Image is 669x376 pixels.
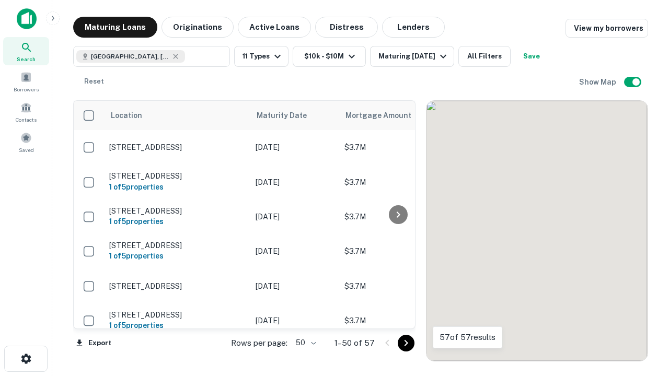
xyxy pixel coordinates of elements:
h6: 1 of 5 properties [109,250,245,262]
p: [STREET_ADDRESS] [109,310,245,320]
th: Location [104,101,250,130]
p: [DATE] [256,211,334,222]
a: Saved [3,128,49,156]
p: [DATE] [256,280,334,292]
button: Save your search to get updates of matches that match your search criteria. [515,46,548,67]
p: $3.7M [344,142,449,153]
span: Saved [19,146,34,154]
button: Distress [315,17,378,38]
button: Lenders [382,17,445,38]
div: Maturing [DATE] [378,50,449,63]
p: [DATE] [256,177,334,188]
button: All Filters [458,46,511,67]
button: 11 Types [234,46,289,67]
span: Mortgage Amount [345,109,425,122]
p: $3.7M [344,211,449,222]
a: Search [3,37,49,65]
span: Maturity Date [257,109,320,122]
span: [GEOGRAPHIC_DATA], [GEOGRAPHIC_DATA] [91,52,169,61]
button: Originations [162,17,234,38]
p: 1–50 of 57 [334,337,375,349]
a: Borrowers [3,67,49,96]
h6: 1 of 5 properties [109,216,245,227]
button: Maturing Loans [73,17,157,38]
iframe: Chat Widget [617,259,669,309]
h6: 1 of 5 properties [109,181,245,193]
p: [STREET_ADDRESS] [109,206,245,216]
button: Maturing [DATE] [370,46,454,67]
h6: 1 of 5 properties [109,320,245,331]
a: View my borrowers [566,19,648,38]
button: $10k - $10M [293,46,366,67]
p: Rows per page: [231,337,287,349]
p: [STREET_ADDRESS] [109,171,245,181]
div: 0 0 [426,101,648,361]
p: [DATE] [256,142,334,153]
img: capitalize-icon.png [17,8,37,29]
p: [DATE] [256,245,334,257]
button: Reset [77,71,111,92]
p: [STREET_ADDRESS] [109,241,245,250]
span: Search [17,55,36,63]
p: $3.7M [344,315,449,326]
a: Contacts [3,98,49,126]
th: Mortgage Amount [339,101,454,130]
th: Maturity Date [250,101,339,130]
div: 50 [292,335,318,350]
button: Active Loans [238,17,311,38]
span: Contacts [16,115,37,124]
button: Go to next page [398,335,414,351]
p: $3.7M [344,177,449,188]
p: $3.7M [344,280,449,292]
p: 57 of 57 results [440,331,495,344]
p: $3.7M [344,245,449,257]
h6: Show Map [579,76,618,88]
p: [STREET_ADDRESS] [109,281,245,291]
span: Borrowers [14,85,39,93]
p: [STREET_ADDRESS] [109,143,245,152]
p: [DATE] [256,315,334,326]
button: Export [73,335,114,351]
span: Location [110,109,142,122]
